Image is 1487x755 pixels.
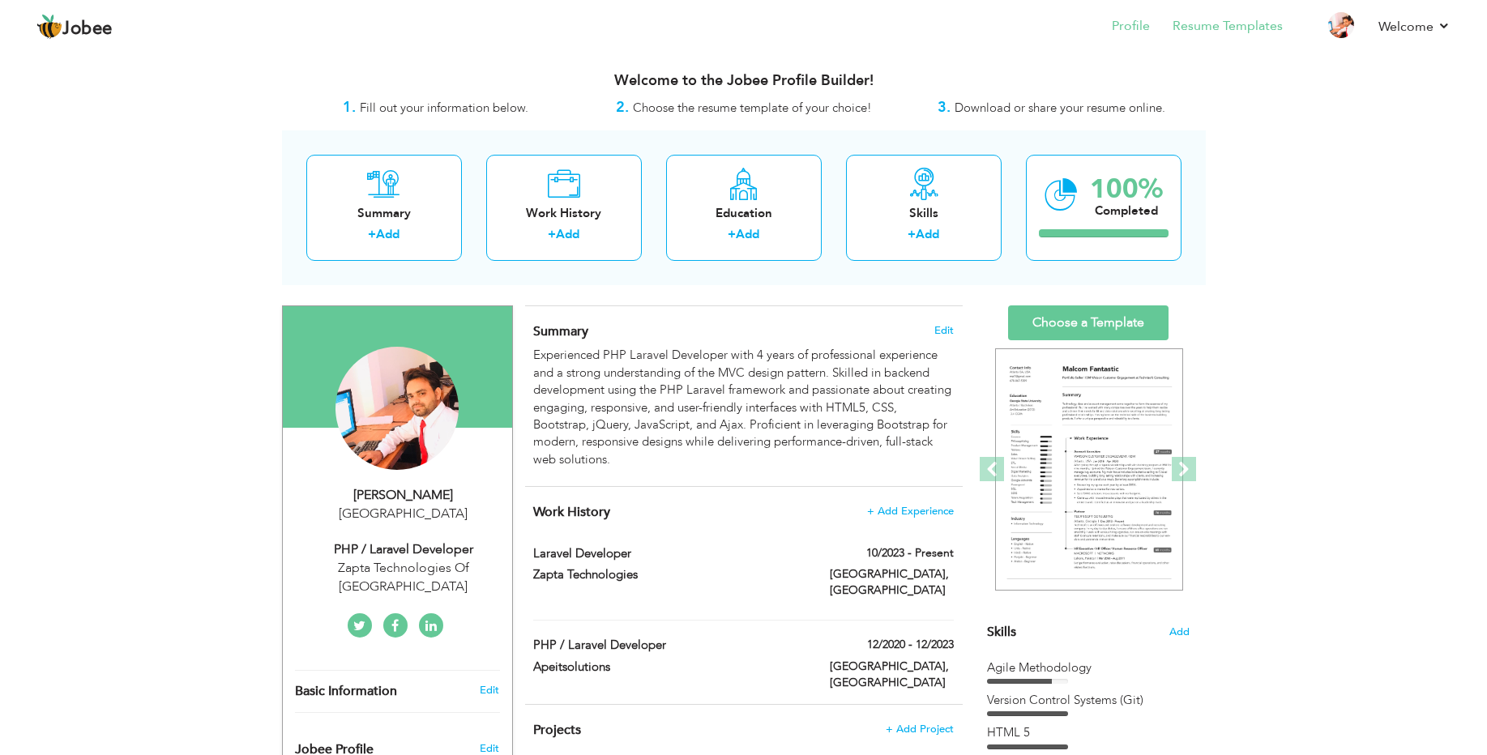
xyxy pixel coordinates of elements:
[987,692,1190,709] div: Version Control Systems (Git)
[36,14,62,40] img: jobee.io
[1090,203,1163,220] div: Completed
[533,566,805,583] label: Zapta Technologies
[533,504,953,520] h4: This helps to show the companies you have worked for.
[295,685,397,699] span: Basic Information
[987,724,1190,741] div: HTML 5
[1090,176,1163,203] div: 100%
[886,723,954,735] span: + Add Project
[533,503,610,521] span: Work History
[533,322,588,340] span: Summary
[938,97,951,117] strong: 3.
[916,226,939,242] a: Add
[343,97,356,117] strong: 1.
[867,637,954,653] label: 12/2020 - 12/2023
[282,73,1206,89] h3: Welcome to the Jobee Profile Builder!
[1008,305,1169,340] a: Choose a Template
[1112,17,1150,36] a: Profile
[499,205,629,222] div: Work History
[36,14,113,40] a: Jobee
[62,20,113,38] span: Jobee
[830,566,954,599] label: [GEOGRAPHIC_DATA], [GEOGRAPHIC_DATA]
[1378,17,1451,36] a: Welcome
[934,325,954,336] span: Edit
[1328,12,1354,38] img: Profile Img
[295,486,512,505] div: [PERSON_NAME]
[633,100,872,116] span: Choose the resume template of your choice!
[736,226,759,242] a: Add
[1173,17,1283,36] a: Resume Templates
[616,97,629,117] strong: 2.
[295,540,512,559] div: PHP / Laravel Developer
[987,623,1016,641] span: Skills
[480,683,499,697] a: Edit
[368,226,376,243] label: +
[533,637,805,654] label: PHP / Laravel Developer
[533,323,953,339] h4: Adding a summary is a quick and easy way to highlight your experience and interests.
[295,505,512,523] div: [GEOGRAPHIC_DATA]
[335,347,459,470] img: Jamshaid hanif
[830,659,954,691] label: [GEOGRAPHIC_DATA], [GEOGRAPHIC_DATA]
[533,722,953,738] h4: This helps to highlight the project, tools and skills you have worked on.
[955,100,1165,116] span: Download or share your resume online.
[376,226,400,242] a: Add
[556,226,579,242] a: Add
[319,205,449,222] div: Summary
[987,659,1190,676] div: Agile Methodology
[533,347,953,468] div: Experienced PHP Laravel Developer with 4 years of professional experience and a strong understand...
[1169,625,1190,640] span: Add
[295,559,512,596] div: Zapta Technologies Of [GEOGRAPHIC_DATA]
[867,505,954,517] span: + Add Experience
[866,545,954,561] label: 10/2023 - Present
[548,226,556,243] label: +
[859,205,989,222] div: Skills
[679,205,809,222] div: Education
[533,659,805,676] label: Apeitsolutions
[533,545,805,562] label: Laravel Developer
[728,226,736,243] label: +
[533,721,581,739] span: Projects
[908,226,916,243] label: +
[360,100,528,116] span: Fill out your information below.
